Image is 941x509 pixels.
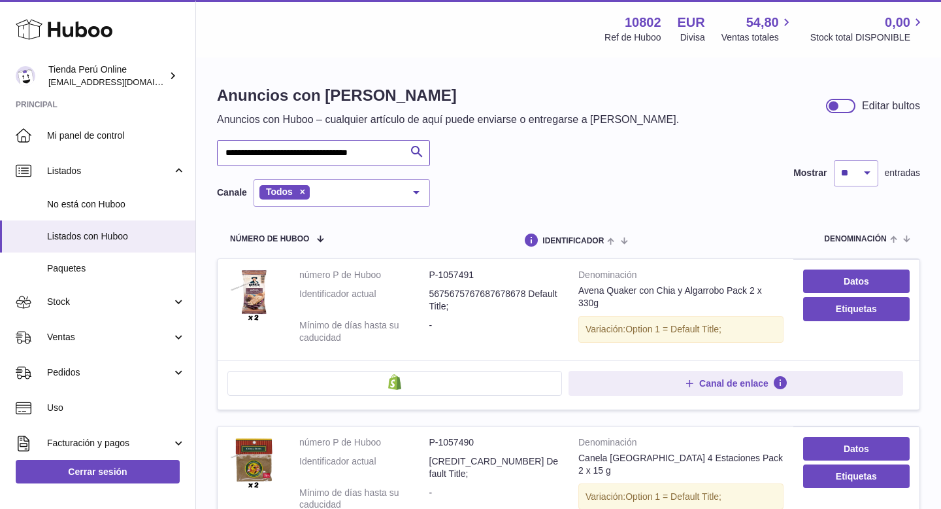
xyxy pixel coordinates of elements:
h1: Anuncios con [PERSON_NAME] [217,85,679,106]
span: Facturación y pagos [47,437,172,449]
span: entradas [885,167,920,179]
dd: [CREDIT_CARD_NUMBER] Default Title; [429,455,559,480]
span: Pedidos [47,366,172,379]
a: Datos [803,270,910,293]
dd: P-1057490 [429,436,559,449]
dt: número P de Huboo [299,436,429,449]
span: Ventas [47,331,172,343]
dt: número P de Huboo [299,269,429,281]
div: Divisa [680,31,705,44]
span: Listados con Huboo [47,230,186,243]
span: 0,00 [885,14,910,31]
dt: Identificador actual [299,288,429,313]
dd: - [429,319,559,344]
button: Etiquetas [803,465,910,488]
div: Editar bultos [862,99,920,113]
span: Canal de enlace [699,377,768,389]
img: contacto@tiendaperuonline.com [16,66,35,86]
span: Listados [47,165,172,177]
dd: P-1057491 [429,269,559,281]
img: Canela China 4 Estaciones Pack 2 x 15 g [227,436,280,489]
span: Ventas totales [721,31,794,44]
div: Ref de Huboo [604,31,661,44]
div: Variación: [578,316,784,343]
span: Option 1 = Default Title; [625,324,721,334]
a: Cerrar sesión [16,460,180,483]
dt: Identificador actual [299,455,429,480]
div: Avena Quaker con Chia y Algarrobo Pack 2 x 330g [578,285,784,309]
span: identificador [542,237,604,245]
a: Datos [803,437,910,461]
span: denominación [824,235,886,243]
label: Mostrar [793,167,827,179]
label: Canale [217,186,247,199]
img: shopify-small.png [388,374,402,390]
strong: Denominación [578,436,784,452]
span: Todos [266,186,293,197]
span: Uso [47,402,186,414]
span: Paquetes [47,262,186,275]
span: No está con Huboo [47,198,186,211]
span: Mi panel de control [47,130,186,142]
dd: 5675675767687678678 Default Title; [429,288,559,313]
span: 54,80 [746,14,779,31]
div: Canela [GEOGRAPHIC_DATA] 4 Estaciones Pack 2 x 15 g [578,452,784,477]
strong: 10802 [625,14,661,31]
a: 0,00 Stock total DISPONIBLE [810,14,925,44]
p: Anuncios con Huboo – cualquier artículo de aquí puede enviarse o entregarse a [PERSON_NAME]. [217,113,679,127]
strong: Denominación [578,269,784,285]
span: [EMAIL_ADDRESS][DOMAIN_NAME] [48,77,192,87]
dt: Mínimo de días hasta su caducidad [299,319,429,344]
span: Stock [47,296,172,308]
button: Canal de enlace [569,371,903,396]
a: 54,80 Ventas totales [721,14,794,44]
span: número de Huboo [230,235,309,243]
span: Stock total DISPONIBLE [810,31,925,44]
span: Option 1 = Default Title; [625,491,721,502]
img: Avena Quaker con Chia y Algarrobo Pack 2 x 330g [227,269,280,321]
strong: EUR [678,14,705,31]
button: Etiquetas [803,297,910,321]
div: Tienda Perú Online [48,63,166,88]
